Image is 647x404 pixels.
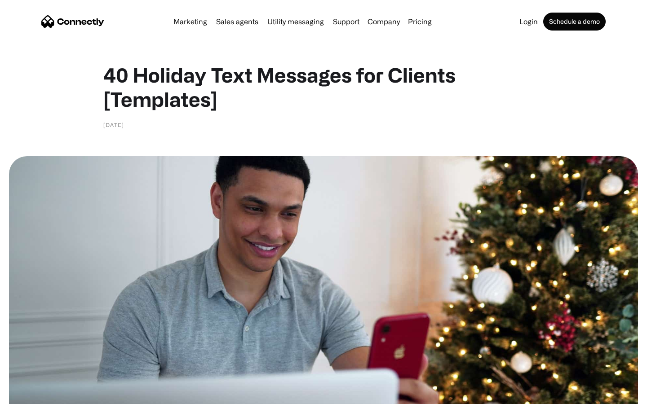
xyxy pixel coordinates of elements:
ul: Language list [18,388,54,401]
a: Utility messaging [264,18,328,25]
a: Sales agents [213,18,262,25]
h1: 40 Holiday Text Messages for Clients [Templates] [103,63,544,111]
aside: Language selected: English [9,388,54,401]
a: Schedule a demo [543,13,606,31]
div: [DATE] [103,120,124,129]
div: Company [368,15,400,28]
a: Login [516,18,541,25]
a: Marketing [170,18,211,25]
a: Support [329,18,363,25]
a: Pricing [404,18,435,25]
